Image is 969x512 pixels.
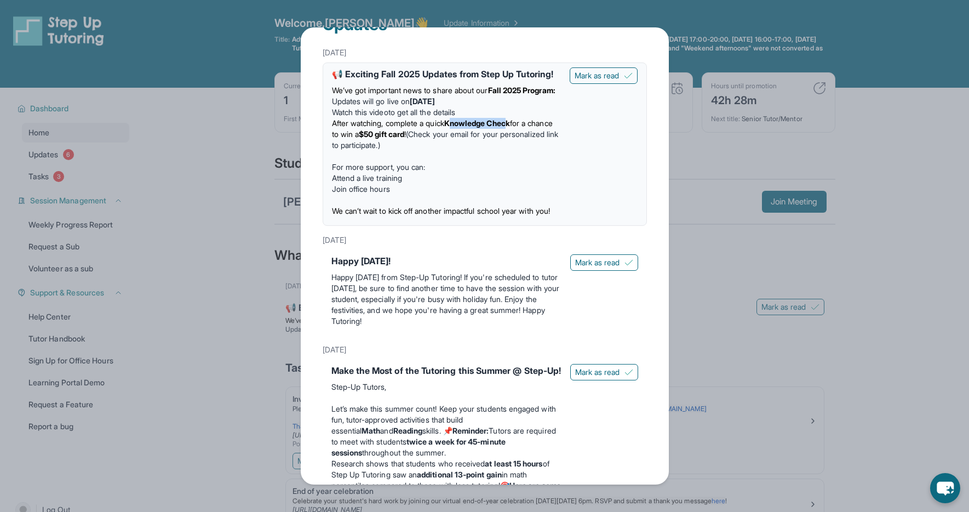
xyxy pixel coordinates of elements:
div: [DATE] [323,230,647,250]
div: Make the Most of the Tutoring this Summer @ Step-Up! [331,364,561,377]
button: Mark as read [570,364,638,380]
button: chat-button [930,473,960,503]
img: Mark as read [624,71,633,80]
strong: Knowledge Check [444,118,510,128]
button: Mark as read [570,67,638,84]
strong: twice a week for 45-minute sessions [331,437,506,457]
a: Attend a live training [332,173,403,183]
button: Mark as read [570,254,638,271]
strong: at least 15 hours [485,459,542,468]
span: ! [404,129,406,139]
strong: Math [362,426,380,435]
p: Step-Up Tutors, [331,382,561,392]
div: Happy [DATE]! [331,254,561,268]
a: Join office hours [332,184,390,194]
strong: [DATE] [410,96,435,106]
img: Mark as read [624,368,633,377]
strong: additional 13-point gain [417,470,502,479]
span: We’ve got important news to share about our [332,86,488,95]
strong: Fall 2025 Program: [488,86,555,95]
div: 📢 Exciting Fall 2025 Updates from Step Up Tutoring! [332,67,561,81]
strong: Reminder: [452,426,489,435]
strong: $50 gift card [359,129,404,139]
p: Happy [DATE] from Step-Up Tutoring! If you're scheduled to tutor [DATE], be sure to find another ... [331,272,561,327]
img: Mark as read [624,258,633,267]
p: Let’s make this summer count! Keep your students engaged with fun, tutor-approved activities that... [331,403,561,458]
div: [DATE] [323,340,647,360]
span: Mark as read [575,257,620,268]
span: After watching, complete a quick [332,118,444,128]
li: (Check your email for your personalized link to participate.) [332,118,561,151]
a: Watch this video [332,107,388,117]
span: Mark as read [575,367,620,378]
div: [DATE] [323,43,647,62]
p: For more support, you can: [332,162,561,173]
li: Updates will go live on [332,96,561,107]
span: Mark as read [575,70,620,81]
strong: Reading [393,426,423,435]
span: We can’t wait to kick off another impactful school year with you! [332,206,551,215]
li: to get all the details [332,107,561,118]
